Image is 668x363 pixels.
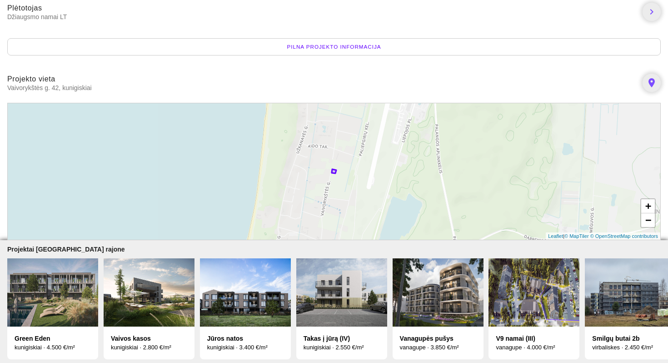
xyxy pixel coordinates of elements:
div: Takas į jūrą (IV) [304,334,380,343]
div: kunigiskiai · 2.550 €/m² [304,343,380,352]
div: V9 namai (III) [496,334,572,343]
a: Leaflet [548,233,563,239]
span: Projekto vieta [7,75,55,83]
div: kunigiskiai · 2.800 €/m² [111,343,187,352]
a: Vanagupės pušys vanagupe · 3.850 €/m² [393,343,489,351]
div: kunigiskiai · 4.500 €/m² [15,343,91,352]
i: place [646,77,657,88]
img: qvFhaI1hLC.jpg [7,258,98,327]
a: Zoom in [641,199,655,213]
span: Džiaugsmo namai LT [7,13,635,21]
img: kkyGRGlZgb.jpg [393,258,484,327]
a: © OpenStreetMap contributors [590,233,658,239]
img: DLm9lUV4tV.png [489,258,579,327]
a: © MapTiler [564,233,589,239]
img: nf8v7VBrCB.jpg [104,258,194,327]
span: Plėtotojas [7,4,42,12]
span: Vaivorykštės g. 42, kunigiskiai [7,84,635,92]
a: Vaivos kasos kunigiskiai · 2.800 €/m² [104,343,200,351]
a: V9 namai (III) vanagupe · 4.000 €/m² [489,343,585,351]
a: Green Eden kunigiskiai · 4.500 €/m² [7,343,104,351]
img: Pv7eHoVwuG.jpg [200,258,291,327]
a: chevron_right [643,3,661,21]
div: vanagupe · 4.000 €/m² [496,343,572,352]
div: kunigiskiai · 3.400 €/m² [207,343,284,352]
a: place [643,74,661,92]
div: vanagupe · 3.850 €/m² [400,343,476,352]
i: chevron_right [646,6,657,17]
div: Jūros natos [207,334,284,343]
div: Vaivos kasos [111,334,187,343]
div: Vanagupės pušys [400,334,476,343]
div: Green Eden [15,334,91,343]
img: I6LmkPH6en.jpg [296,258,387,327]
div: Pilna projekto informacija [7,38,661,55]
a: Zoom out [641,213,655,227]
div: | [546,232,660,240]
a: Takas į jūrą (IV) kunigiskiai · 2.550 €/m² [296,343,393,351]
a: Jūros natos kunigiskiai · 3.400 €/m² [200,343,296,351]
